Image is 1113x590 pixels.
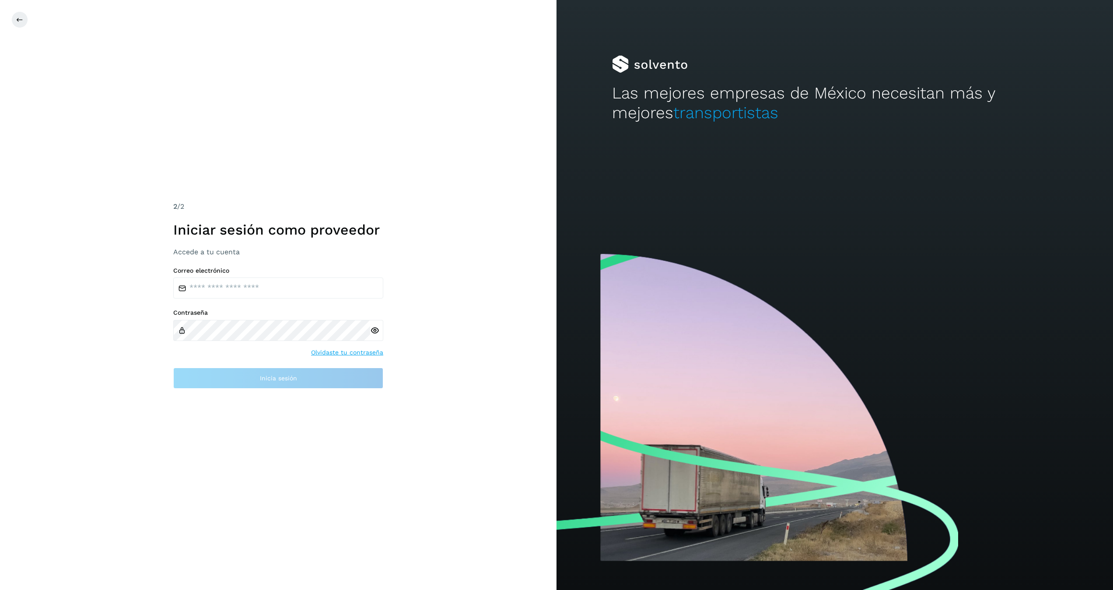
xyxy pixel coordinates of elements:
[173,221,383,238] h1: Iniciar sesión como proveedor
[173,202,177,211] span: 2
[673,103,778,122] span: transportistas
[173,248,383,256] h3: Accede a tu cuenta
[311,348,383,357] a: Olvidaste tu contraseña
[173,368,383,389] button: Inicia sesión
[173,309,383,316] label: Contraseña
[173,201,383,212] div: /2
[612,84,1057,123] h2: Las mejores empresas de México necesitan más y mejores
[260,375,297,381] span: Inicia sesión
[173,267,383,274] label: Correo electrónico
